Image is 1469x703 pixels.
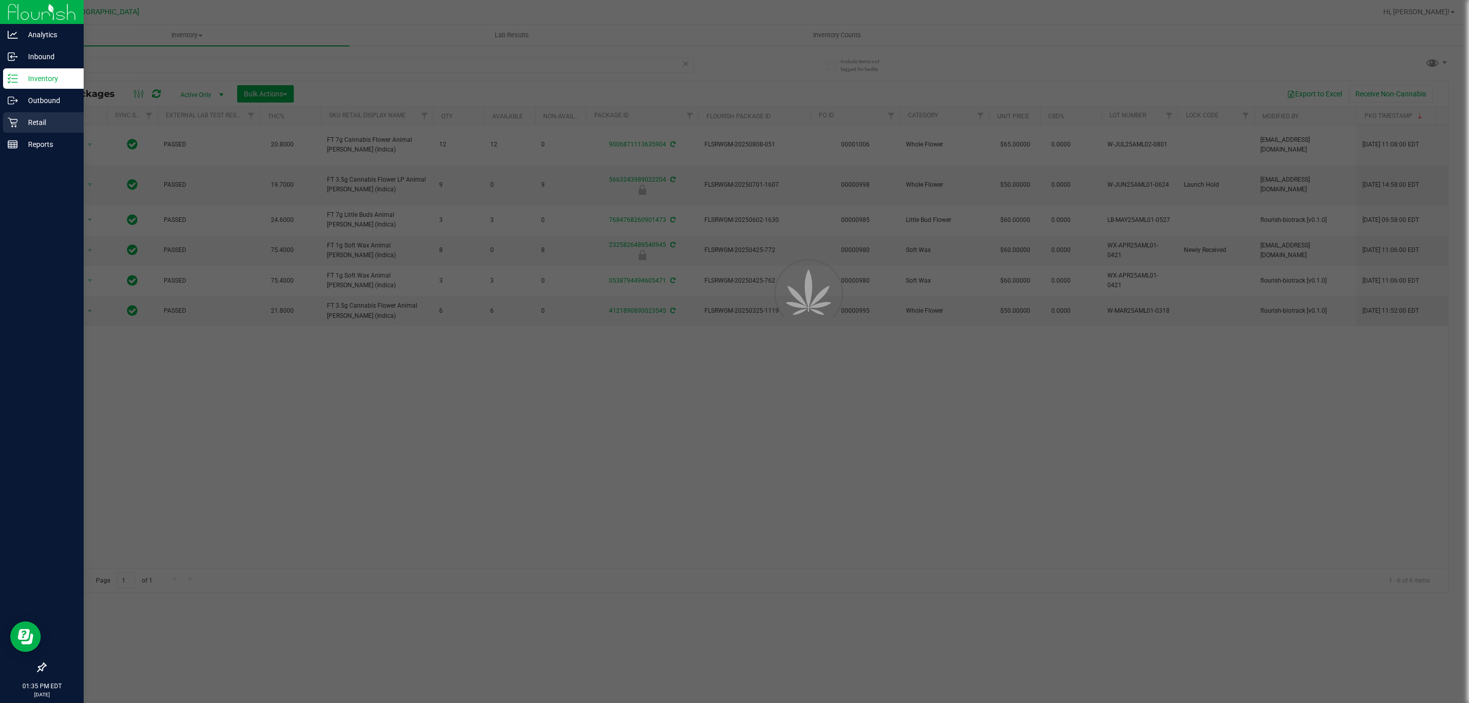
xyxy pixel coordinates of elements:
[18,29,79,41] p: Analytics
[8,117,18,128] inline-svg: Retail
[8,73,18,84] inline-svg: Inventory
[18,116,79,129] p: Retail
[10,621,41,652] iframe: Resource center
[8,30,18,40] inline-svg: Analytics
[18,72,79,85] p: Inventory
[8,95,18,106] inline-svg: Outbound
[5,682,79,691] p: 01:35 PM EDT
[8,52,18,62] inline-svg: Inbound
[5,691,79,698] p: [DATE]
[18,94,79,107] p: Outbound
[18,51,79,63] p: Inbound
[8,139,18,149] inline-svg: Reports
[18,138,79,150] p: Reports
